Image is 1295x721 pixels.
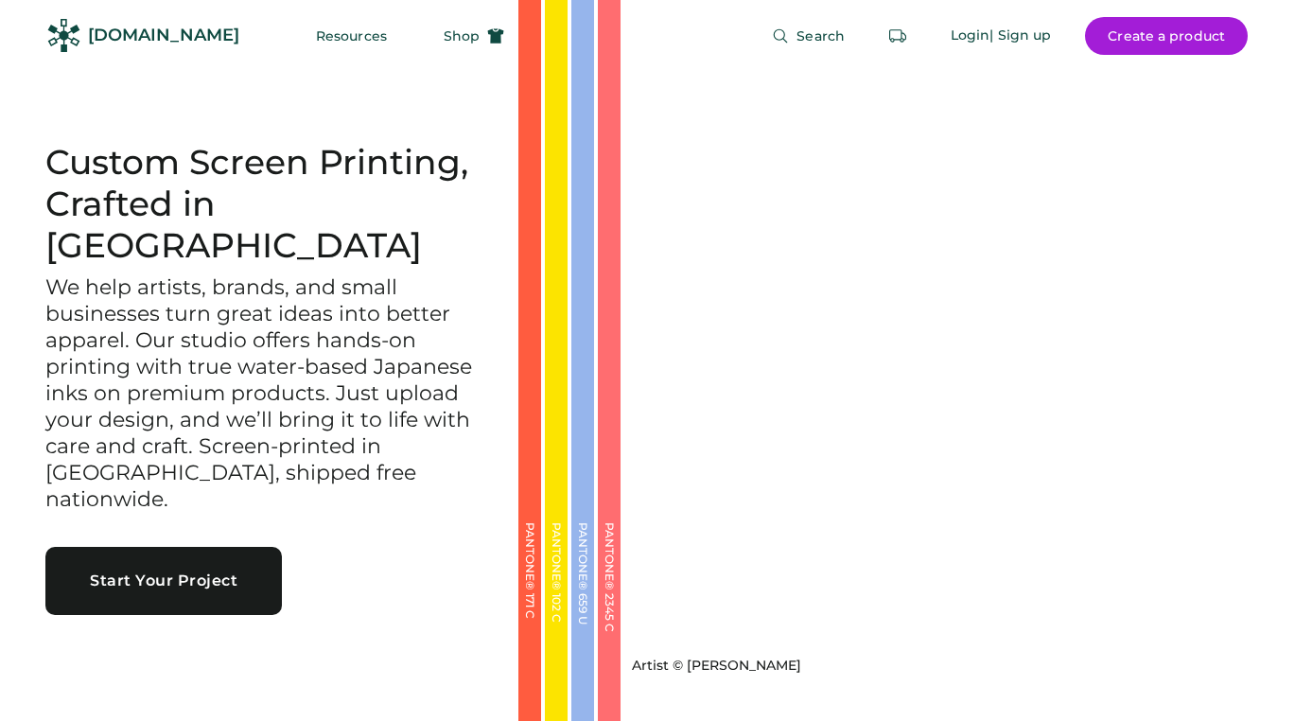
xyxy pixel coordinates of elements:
[749,17,867,55] button: Search
[989,26,1051,45] div: | Sign up
[45,142,473,267] h1: Custom Screen Printing, Crafted in [GEOGRAPHIC_DATA]
[624,649,801,676] a: Artist © [PERSON_NAME]
[796,29,845,43] span: Search
[577,522,588,712] div: PANTONE® 659 U
[444,29,480,43] span: Shop
[47,19,80,52] img: Rendered Logo - Screens
[524,522,535,712] div: PANTONE® 171 C
[604,522,615,712] div: PANTONE® 2345 C
[632,657,801,676] div: Artist © [PERSON_NAME]
[88,24,239,47] div: [DOMAIN_NAME]
[45,274,473,512] h3: We help artists, brands, and small businesses turn great ideas into better apparel. Our studio of...
[951,26,990,45] div: Login
[45,547,282,615] button: Start Your Project
[879,17,917,55] button: Retrieve an order
[551,522,562,712] div: PANTONE® 102 C
[1085,17,1248,55] button: Create a product
[421,17,527,55] button: Shop
[293,17,410,55] button: Resources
